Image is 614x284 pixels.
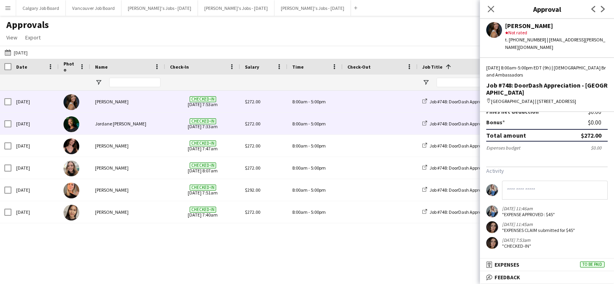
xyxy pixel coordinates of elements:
[170,113,235,135] span: [DATE] 7:33am
[429,143,542,149] span: Job #748: DoorDash Appreciation - [GEOGRAPHIC_DATA]
[22,32,44,43] a: Export
[480,4,614,14] h3: Approval
[3,32,21,43] a: View
[486,119,505,126] label: Bonus
[292,64,304,70] span: Time
[308,99,310,105] span: -
[245,143,260,149] span: $272.00
[63,161,79,176] img: Monica Knaapen
[170,64,189,70] span: Check-In
[245,64,259,70] span: Salary
[486,145,520,151] div: Expenses budget
[63,61,76,73] span: Photo
[486,98,608,105] div: [GEOGRAPHIC_DATA] | [STREET_ADDRESS]
[245,209,260,215] span: $272.00
[422,79,429,86] button: Open Filter Menu
[292,99,308,105] span: 8:00am
[170,135,235,157] span: [DATE] 7:47am
[292,187,308,193] span: 8:00am
[109,78,160,87] input: Name Filter Input
[90,179,165,201] div: [PERSON_NAME]
[495,274,520,281] span: Feedback
[308,209,310,215] span: -
[422,64,442,70] span: Job Title
[25,34,41,41] span: Export
[63,183,79,198] img: Audrey Choquette
[308,143,310,149] span: -
[308,187,310,193] span: -
[486,221,498,233] app-user-avatar: Maxine Denis
[422,121,542,127] a: Job #748: DoorDash Appreciation - [GEOGRAPHIC_DATA]
[190,140,216,146] span: Checked-in
[245,165,260,171] span: $272.00
[486,167,608,174] h3: Activity
[480,271,614,283] mat-expansion-panel-header: Feedback
[480,259,614,271] mat-expansion-panel-header: ExpensesTo be paid
[588,119,608,126] div: $0.00
[245,187,260,193] span: $292.00
[311,99,326,105] span: 5:00pm
[311,187,326,193] span: 5:00pm
[292,165,308,171] span: 8:00am
[190,163,216,168] span: Checked-in
[502,237,531,243] div: [DATE] 7:53am
[311,121,326,127] span: 5:00pm
[90,157,165,179] div: [PERSON_NAME]
[502,227,575,233] div: "EXPENSES CLAIM submitted for $45"
[292,121,308,127] span: 8:00am
[11,91,59,112] div: [DATE]
[429,209,542,215] span: Job #748: DoorDash Appreciation - [GEOGRAPHIC_DATA]
[6,34,17,41] span: View
[486,131,526,139] div: Total amount
[190,96,216,102] span: Checked-in
[429,187,542,193] span: Job #748: DoorDash Appreciation - [GEOGRAPHIC_DATA]
[11,179,59,201] div: [DATE]
[429,121,542,127] span: Job #748: DoorDash Appreciation - [GEOGRAPHIC_DATA]
[591,145,608,151] div: $0.00
[486,108,541,115] label: Fines net deduction
[190,185,216,191] span: Checked-in
[308,165,310,171] span: -
[11,135,59,157] div: [DATE]
[11,113,59,135] div: [DATE]
[170,157,235,179] span: [DATE] 8:07am
[437,78,552,87] input: Job Title Filter Input
[245,121,260,127] span: $272.00
[90,91,165,112] div: [PERSON_NAME]
[422,187,542,193] a: Job #748: DoorDash Appreciation - [GEOGRAPHIC_DATA]
[11,201,59,223] div: [DATE]
[486,82,608,96] div: Job #748: DoorDash Appreciation - [GEOGRAPHIC_DATA]
[190,207,216,213] span: Checked-in
[486,237,498,249] app-user-avatar: Maxine Denis
[90,201,165,223] div: [PERSON_NAME]
[198,0,274,16] button: [PERSON_NAME]'s Jobs - [DATE]
[292,209,308,215] span: 8:00am
[422,209,542,215] a: Job #748: DoorDash Appreciation - [GEOGRAPHIC_DATA]
[311,143,326,149] span: 5:00pm
[580,262,605,267] span: To be paid
[311,165,326,171] span: 5:00pm
[11,157,59,179] div: [DATE]
[3,48,29,57] button: [DATE]
[245,99,260,105] span: $272.00
[274,0,351,16] button: [PERSON_NAME]'s Jobs - [DATE]
[422,99,542,105] a: Job #748: DoorDash Appreciation - [GEOGRAPHIC_DATA]
[16,0,66,16] button: Calgary Job Board
[63,94,79,110] img: Maxine Denis
[505,29,608,36] div: Not rated
[502,211,555,217] div: "EXPENSE APPROVED: $45"
[505,36,608,50] div: t. [PHONE_NUMBER] | [EMAIL_ADDRESS][PERSON_NAME][DOMAIN_NAME]
[170,91,235,112] span: [DATE] 7:53am
[63,138,79,154] img: Jessica Curtis
[170,201,235,223] span: [DATE] 7:40am
[66,0,121,16] button: Vancouver Job Board
[121,0,198,16] button: [PERSON_NAME]'s Jobs - [DATE]
[502,206,555,211] div: [DATE] 11:46am
[422,143,542,149] a: Job #748: DoorDash Appreciation - [GEOGRAPHIC_DATA]
[581,131,601,139] div: $272.00
[495,261,519,268] span: Expenses
[502,221,575,227] div: [DATE] 11:45am
[63,116,79,132] img: Jordane Denis Jodie
[190,118,216,124] span: Checked-in
[311,209,326,215] span: 5:00pm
